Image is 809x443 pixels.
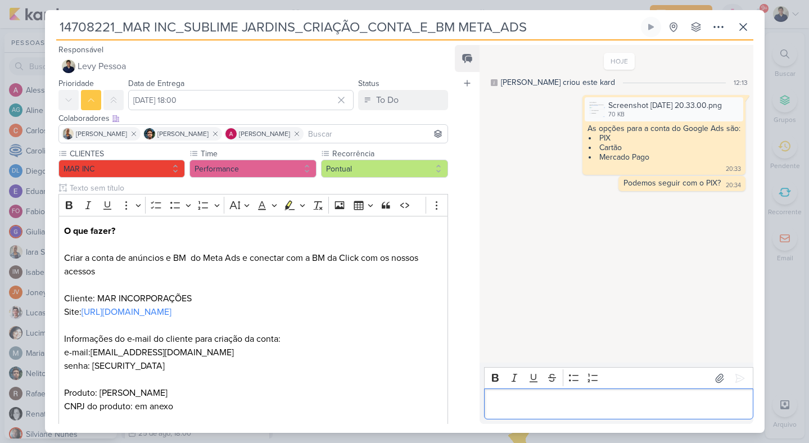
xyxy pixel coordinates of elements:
[589,133,740,143] li: PIX
[589,152,740,162] li: Mercado Pago
[358,90,448,110] button: To Do
[78,60,126,73] span: Levy Pessoa
[91,347,234,358] a: [EMAIL_ADDRESS][DOMAIN_NAME]
[62,60,75,73] img: Levy Pessoa
[726,181,741,190] div: 20:34
[321,160,448,178] button: Pontual
[76,129,127,139] span: [PERSON_NAME]
[58,56,449,76] button: Levy Pessoa
[69,148,186,160] label: CLIENTES
[608,100,722,111] div: Screenshot [DATE] 20.33.00.png
[734,78,748,88] div: 12:13
[58,160,186,178] button: MAR INC
[484,367,753,389] div: Editor toolbar
[587,124,740,133] div: As opções para a conta do Google Ads são:
[64,360,165,372] span: senha: [SECURITY_DATA]
[189,160,317,178] button: Performance
[484,388,753,419] div: Editor editing area: main
[647,22,656,31] div: Ligar relógio
[82,306,171,318] a: [URL][DOMAIN_NAME]
[128,90,354,110] input: Select a date
[585,97,743,121] div: Screenshot 2025-08-22 at 20.33.00.png
[608,110,722,119] div: 70 KB
[144,128,155,139] img: Nelito Junior
[58,194,449,216] div: Editor toolbar
[358,79,379,88] label: Status
[726,165,741,174] div: 20:33
[157,129,209,139] span: [PERSON_NAME]
[200,148,317,160] label: Time
[376,93,399,107] div: To Do
[64,347,91,358] span: e-mail:
[67,182,449,194] input: Texto sem título
[128,79,184,88] label: Data de Entrega
[589,143,740,152] li: Cartão
[58,79,94,88] label: Prioridade
[501,76,615,88] div: [PERSON_NAME] criou este kard
[62,128,74,139] img: Iara Santos
[331,148,448,160] label: Recorrência
[589,102,605,117] img: HIez6WS9dsnNkPvhdZLcnaXULafIyQEeO7aVpZXS.png
[239,129,290,139] span: [PERSON_NAME]
[623,178,721,188] div: Podemos seguir com o PIX?
[225,128,237,139] img: Alessandra Gomes
[56,17,639,37] input: Kard Sem Título
[58,112,449,124] div: Colaboradores
[64,225,115,237] strong: O que fazer?
[58,45,103,55] label: Responsável
[306,127,446,141] input: Buscar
